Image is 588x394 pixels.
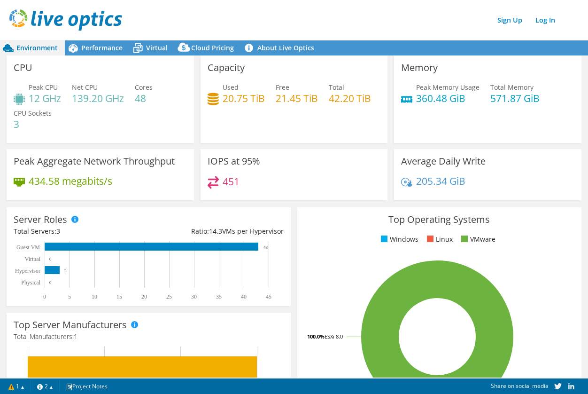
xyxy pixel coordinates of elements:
[491,382,549,390] span: Share on social media
[92,293,97,300] text: 10
[59,380,114,392] a: Project Notes
[9,9,122,31] img: live_optics_svg.svg
[68,293,71,300] text: 5
[14,156,175,166] h3: Peak Aggregate Network Throughput
[263,245,268,250] text: 43
[166,293,172,300] text: 25
[241,293,247,300] text: 40
[29,176,112,186] h4: 434.58 megabits/s
[493,13,527,27] a: Sign Up
[64,268,67,273] text: 3
[223,93,265,103] h4: 20.75 TiB
[14,109,52,118] span: CPU Sockets
[307,333,325,340] tspan: 100.0%
[72,93,124,103] h4: 139.20 GHz
[141,293,147,300] text: 20
[216,293,222,300] text: 35
[31,380,60,392] a: 2
[416,93,480,103] h4: 360.48 GiB
[25,256,41,262] text: Virtual
[14,214,67,225] h3: Server Roles
[208,63,245,73] h3: Capacity
[16,43,58,52] span: Environment
[276,83,289,92] span: Free
[135,83,153,92] span: Cores
[15,268,40,274] text: Hypervisor
[209,227,222,236] span: 14.3
[266,293,271,300] text: 45
[459,234,495,244] li: VMware
[304,214,574,225] h3: Top Operating Systems
[16,244,40,251] text: Guest VM
[14,63,32,73] h3: CPU
[14,331,284,342] h4: Total Manufacturers:
[329,93,371,103] h4: 42.20 TiB
[14,119,52,129] h4: 3
[49,280,52,285] text: 0
[191,43,234,52] span: Cloud Pricing
[81,43,123,52] span: Performance
[14,226,148,236] div: Total Servers:
[208,156,260,166] h3: IOPS at 95%
[276,93,318,103] h4: 21.45 TiB
[401,156,486,166] h3: Average Daily Write
[416,176,465,186] h4: 205.34 GiB
[425,234,453,244] li: Linux
[490,93,540,103] h4: 571.87 GiB
[135,93,153,103] h4: 48
[379,234,418,244] li: Windows
[191,293,197,300] text: 30
[148,226,283,236] div: Ratio: VMs per Hypervisor
[74,332,77,341] span: 1
[14,377,23,383] text: Dell
[2,380,31,392] a: 1
[223,176,240,187] h4: 451
[43,293,46,300] text: 0
[241,40,321,55] a: About Live Optics
[262,377,264,382] text: 3
[14,320,127,330] h3: Top Server Manufacturers
[416,83,480,92] span: Peak Memory Usage
[56,227,60,236] span: 3
[325,333,343,340] tspan: ESXi 8.0
[49,257,52,261] text: 0
[401,63,438,73] h3: Memory
[29,93,61,103] h4: 12 GHz
[490,83,534,92] span: Total Memory
[146,43,168,52] span: Virtual
[21,279,40,286] text: Physical
[116,293,122,300] text: 15
[531,13,560,27] a: Log In
[329,83,344,92] span: Total
[29,83,58,92] span: Peak CPU
[223,83,239,92] span: Used
[72,83,98,92] span: Net CPU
